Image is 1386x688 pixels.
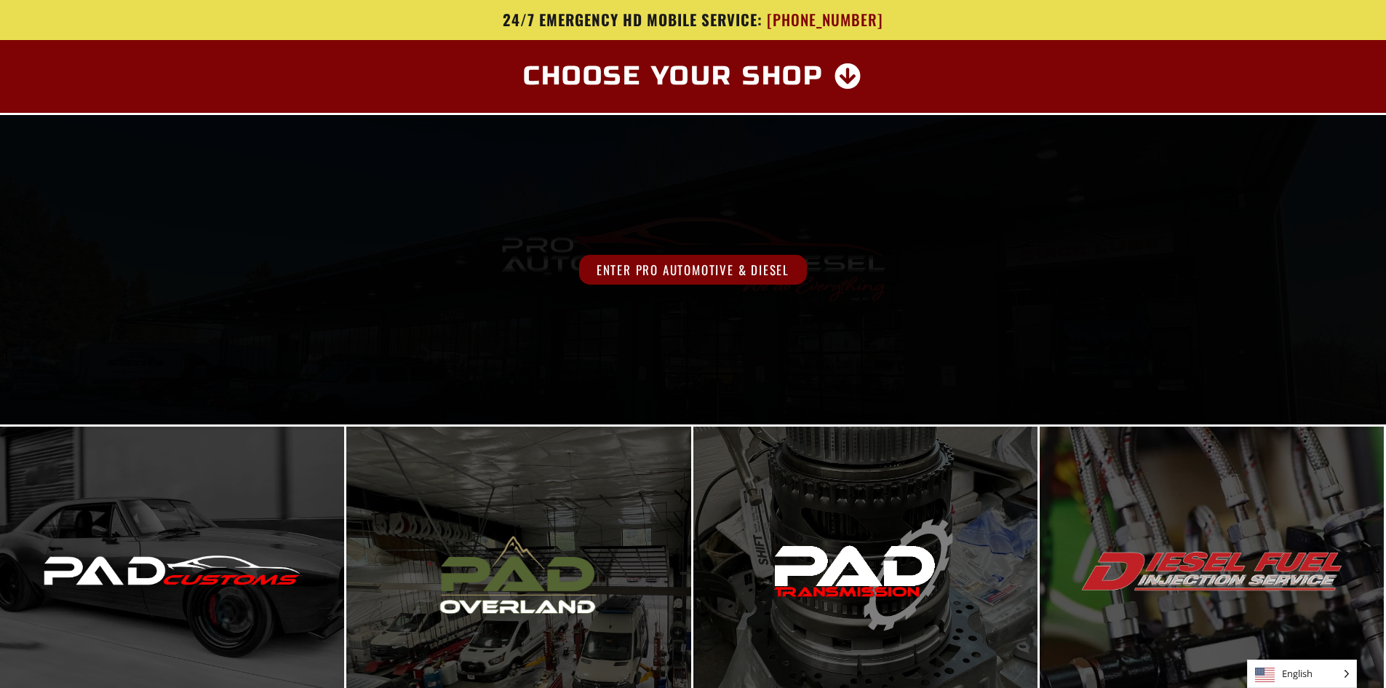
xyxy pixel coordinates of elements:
span: [PHONE_NUMBER] [767,11,883,29]
span: Enter Pro Automotive & Diesel [579,255,807,285]
span: English [1248,660,1356,687]
span: 24/7 Emergency HD Mobile Service: [503,8,762,31]
aside: Language selected: English [1247,660,1357,688]
a: Choose Your Shop [506,55,880,98]
a: 24/7 Emergency HD Mobile Service: [PHONE_NUMBER] [268,11,1119,29]
span: Choose Your Shop [523,63,824,90]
